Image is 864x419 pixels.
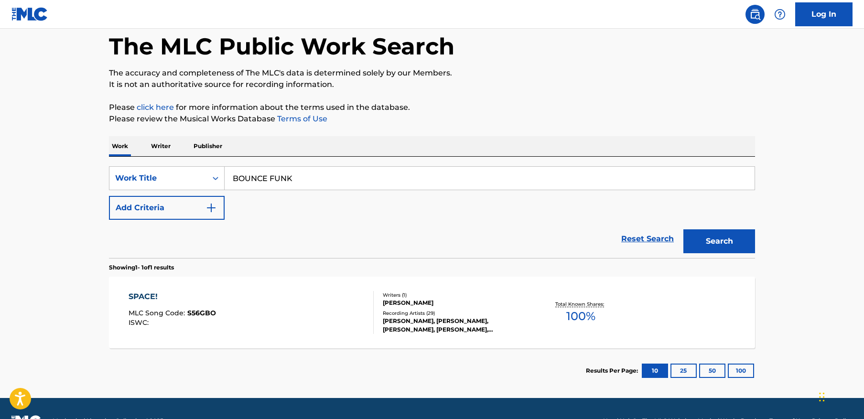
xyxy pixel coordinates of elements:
p: Results Per Page: [586,366,640,375]
div: Work Title [115,172,201,184]
button: Search [683,229,755,253]
span: ISWC : [129,318,151,327]
div: Drag [819,383,825,411]
img: help [774,9,786,20]
img: 9d2ae6d4665cec9f34b9.svg [205,202,217,214]
span: 100 % [566,308,595,325]
a: Terms of Use [275,114,327,123]
p: Writer [148,136,173,156]
span: S56GBO [187,309,216,317]
div: Recording Artists ( 29 ) [383,310,527,317]
div: Help [770,5,789,24]
div: SPACE! [129,291,216,302]
div: Writers ( 1 ) [383,291,527,299]
button: 25 [670,364,697,378]
a: Public Search [745,5,765,24]
p: Please for more information about the terms used in the database. [109,102,755,113]
button: 100 [728,364,754,378]
p: Work [109,136,131,156]
iframe: Chat Widget [816,373,864,419]
img: search [749,9,761,20]
img: MLC Logo [11,7,48,21]
button: 50 [699,364,725,378]
a: click here [137,103,174,112]
p: Please review the Musical Works Database [109,113,755,125]
button: 10 [642,364,668,378]
p: It is not an authoritative source for recording information. [109,79,755,90]
span: MLC Song Code : [129,309,187,317]
p: Publisher [191,136,225,156]
a: Reset Search [616,228,679,249]
p: Showing 1 - 1 of 1 results [109,263,174,272]
h1: The MLC Public Work Search [109,32,454,61]
button: Add Criteria [109,196,225,220]
a: Log In [795,2,853,26]
p: Total Known Shares: [555,301,606,308]
p: The accuracy and completeness of The MLC's data is determined solely by our Members. [109,67,755,79]
div: [PERSON_NAME] [383,299,527,307]
div: [PERSON_NAME], [PERSON_NAME], [PERSON_NAME], [PERSON_NAME], [PERSON_NAME] [383,317,527,334]
form: Search Form [109,166,755,258]
a: SPACE!MLC Song Code:S56GBOISWC:Writers (1)[PERSON_NAME]Recording Artists (29)[PERSON_NAME], [PERS... [109,277,755,348]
